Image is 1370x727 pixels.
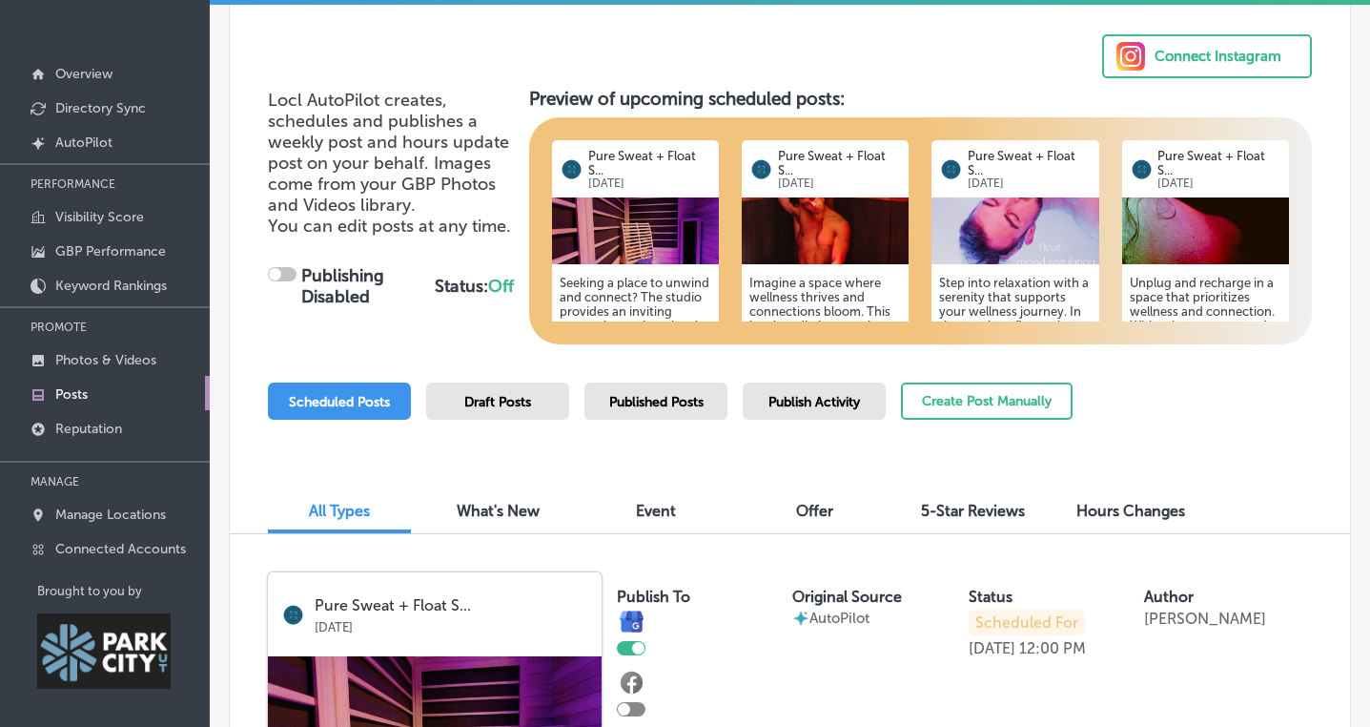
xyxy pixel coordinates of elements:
p: Photos & Videos [55,352,156,368]
p: AutoPilot [55,135,112,151]
p: [DATE] [588,177,712,190]
span: 5-Star Reviews [921,502,1025,520]
p: [PERSON_NAME] [1144,610,1266,628]
strong: Status: [435,276,514,297]
h3: Preview of upcoming scheduled posts: [529,88,1312,110]
img: logo [281,603,305,627]
h5: Step into relaxation with a serenity that supports your wellness journey. In the spacious float s... [939,276,1091,490]
p: [DATE] [969,639,1015,657]
label: Author [1144,588,1194,606]
label: Publish To [617,588,690,606]
p: AutoPilot [809,610,869,627]
img: 175641994927ba8e51-06f0-4965-92fc-ddd826b1f5a6_2025-02-08.jpg [552,197,719,264]
p: Pure Sweat + Float S... [588,149,712,177]
img: Park City [37,613,171,689]
p: Pure Sweat + Float S... [778,149,902,177]
p: Pure Sweat + Float S... [968,149,1092,177]
p: Overview [55,66,112,82]
p: Manage Locations [55,507,166,523]
div: Connect Instagram [1155,42,1281,71]
img: logo [560,157,583,181]
p: [DATE] [315,614,588,634]
img: autopilot-icon [792,610,809,627]
p: Connected Accounts [55,541,186,557]
img: logo [749,157,773,181]
p: Posts [55,386,88,403]
p: [DATE] [968,177,1092,190]
img: 175641994496ab44f1-9f35-4c0f-b58c-a69802dcec9e_2025-03-25.jpg [1122,197,1289,264]
p: 12:00 PM [1019,639,1086,657]
img: 175641995217abaef2-1056-429d-ac74-55a8f760d8c9_2023-09-28.png [742,197,909,264]
p: Scheduled For [969,610,1085,635]
button: Create Post Manually [901,383,1073,420]
span: Hours Changes [1076,502,1185,520]
span: Published Posts [609,394,704,410]
img: 02bcdb21-2a45-402b-9cae-0bb9948917603.png [931,197,1098,264]
p: Keyword Rankings [55,278,167,294]
p: Reputation [55,421,122,437]
p: [DATE] [1157,177,1281,190]
p: [DATE] [778,177,902,190]
span: You can edit posts at any time. [268,216,511,237]
h5: Unplug and recharge in a space that prioritizes wellness and connection. With private saunas and ... [1130,276,1281,490]
p: Directory Sync [55,100,146,116]
h5: Imagine a space where wellness thrives and connections bloom. This local studio is more than just... [749,276,901,490]
strong: Publishing Disabled [301,265,384,307]
p: Visibility Score [55,209,144,225]
span: Offer [796,502,833,520]
span: Draft Posts [464,394,531,410]
span: Event [636,502,676,520]
img: logo [1130,157,1154,181]
label: Status [969,588,1012,606]
span: All Types [309,502,370,520]
p: Pure Sweat + Float S... [1157,149,1281,177]
label: Original Source [792,588,902,606]
img: logo [939,157,963,181]
span: Off [488,276,514,297]
span: Locl AutoPilot creates, schedules and publishes a weekly post and hours update post on your behal... [268,90,509,216]
h5: Seeking a place to unwind and connect? The studio provides an inviting atmosphere where local wel... [560,276,711,490]
p: GBP Performance [55,243,166,260]
button: Connect Instagram [1102,34,1312,78]
span: Publish Activity [768,394,860,410]
span: Scheduled Posts [289,394,390,410]
p: Brought to you by [37,584,210,598]
span: What's New [457,502,540,520]
p: Pure Sweat + Float S... [315,597,588,614]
